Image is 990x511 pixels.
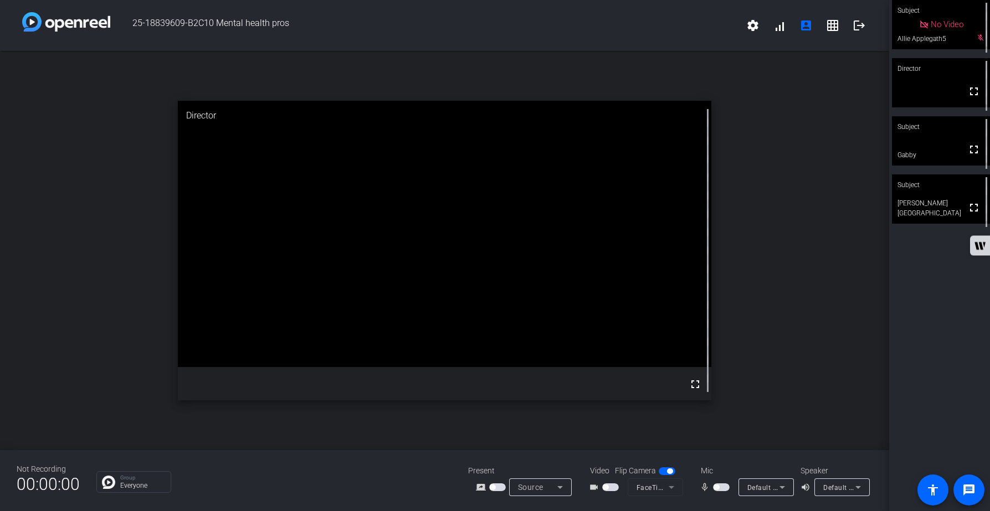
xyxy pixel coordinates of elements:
[120,482,165,489] p: Everyone
[823,483,879,492] span: Default - AirPods
[700,481,713,494] mat-icon: mic_none
[476,481,489,494] mat-icon: screen_share_outline
[589,481,602,494] mat-icon: videocam_outline
[120,475,165,481] p: Group
[892,58,990,79] div: Director
[518,483,543,492] span: Source
[826,19,839,32] mat-icon: grid_on
[615,465,656,477] span: Flip Camera
[801,465,867,477] div: Speaker
[17,463,80,475] div: Not Recording
[747,483,803,492] span: Default - AirPods
[853,19,866,32] mat-icon: logout
[926,483,940,497] mat-icon: accessibility
[967,201,981,214] mat-icon: fullscreen
[468,465,579,477] div: Present
[799,19,813,32] mat-icon: account_box
[689,378,702,391] mat-icon: fullscreen
[766,12,793,39] button: signal_cellular_alt
[102,476,115,489] img: Chat Icon
[962,483,976,497] mat-icon: message
[590,465,609,477] span: Video
[967,143,981,156] mat-icon: fullscreen
[931,19,963,29] span: No Video
[690,465,801,477] div: Mic
[892,174,990,195] div: Subject
[801,481,814,494] mat-icon: volume_up
[22,12,110,32] img: white-gradient.svg
[110,12,740,39] span: 25-18839609-B2C10 Mental health pros
[967,85,981,98] mat-icon: fullscreen
[17,471,80,498] span: 00:00:00
[746,19,760,32] mat-icon: settings
[178,101,711,131] div: Director
[892,116,990,137] div: Subject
